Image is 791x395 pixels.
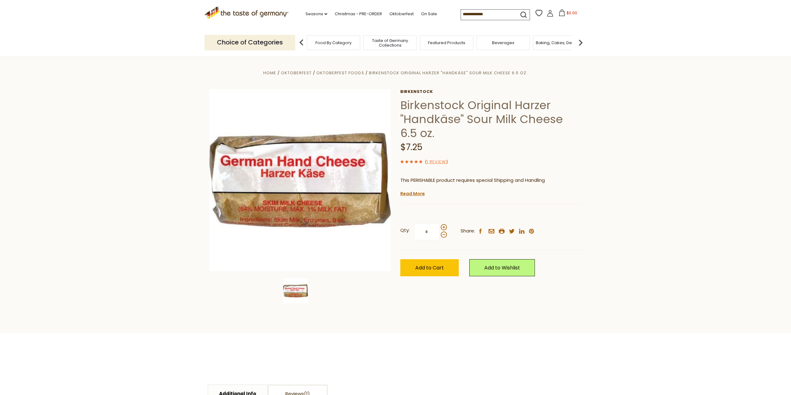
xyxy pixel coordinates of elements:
a: Christmas - PRE-ORDER [335,11,382,17]
h1: Birkenstock Original Harzer "Handkäse" Sour Milk Cheese 6.5 oz. [400,98,582,140]
a: Featured Products [428,40,465,45]
span: Share: [461,227,475,235]
a: Beverages [492,40,514,45]
img: Birkenstock Original Harzer Sour Milk Cheese [283,278,308,303]
button: Add to Cart [400,259,459,276]
a: Add to Wishlist [469,259,535,276]
strong: Qty: [400,227,410,234]
a: Birkenstock [400,89,582,94]
img: next arrow [574,36,587,49]
button: $0.00 [555,9,581,19]
a: Read More [400,191,425,197]
li: We will ship this product in heat-protective packaging and ice. [406,189,582,197]
p: This PERISHABLE product requires special Shipping and Handling [400,177,582,184]
span: Add to Cart [415,264,444,271]
a: Seasons [306,11,327,17]
a: Oktoberfest Foods [316,70,364,76]
a: Home [263,70,276,76]
img: previous arrow [295,36,308,49]
img: Birkenstock Original Harzer Sour Milk Cheese [209,89,391,271]
a: Oktoberfest [389,11,414,17]
a: Birkenstock Original Harzer "Handkäse" Sour Milk Cheese 6.5 oz. [369,70,528,76]
input: Qty: [414,223,439,240]
span: ( ) [425,159,448,165]
a: Baking, Cakes, Desserts [536,40,584,45]
span: $0.00 [567,10,577,16]
a: 1 Review [427,159,446,165]
a: Food By Category [315,40,352,45]
span: $7.25 [400,141,422,153]
p: Choice of Categories [205,35,295,50]
a: On Sale [421,11,437,17]
a: Oktoberfest [281,70,312,76]
a: Taste of Germany Collections [365,38,415,48]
